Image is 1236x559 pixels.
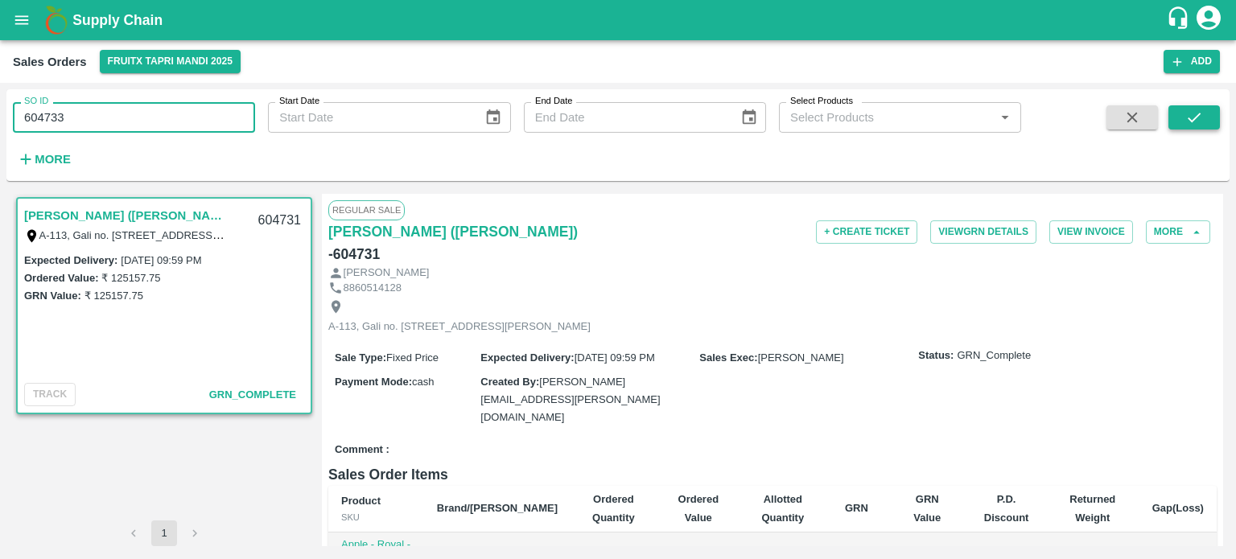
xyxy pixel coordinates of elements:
[535,95,572,108] label: End Date
[575,351,655,364] span: [DATE] 09:59 PM
[279,95,319,108] label: Start Date
[72,12,163,28] b: Supply Chain
[930,220,1036,244] button: ViewGRN Details
[480,376,539,388] label: Created By :
[734,102,764,133] button: Choose date
[24,272,98,284] label: Ordered Value:
[344,265,430,281] p: [PERSON_NAME]
[478,102,509,133] button: Choose date
[101,272,160,284] label: ₹ 125157.75
[1152,502,1204,514] b: Gap(Loss)
[437,502,558,514] b: Brand/[PERSON_NAME]
[678,493,719,523] b: Ordered Value
[40,4,72,36] img: logo
[24,95,48,108] label: SO ID
[39,228,302,241] label: A-113, Gali no. [STREET_ADDRESS][PERSON_NAME]
[84,290,143,302] label: ₹ 125157.75
[524,102,727,133] input: End Date
[1194,3,1223,37] div: account of current user
[13,146,75,173] button: More
[335,442,389,458] label: Comment :
[268,102,472,133] input: Start Date
[121,254,201,266] label: [DATE] 09:59 PM
[35,153,71,166] strong: More
[761,493,804,523] b: Allotted Quantity
[335,351,386,364] label: Sale Type :
[13,51,87,72] div: Sales Orders
[328,319,591,335] p: A-113, Gali no. [STREET_ADDRESS][PERSON_NAME]
[24,205,225,226] a: [PERSON_NAME] ([PERSON_NAME])
[957,348,1031,364] span: GRN_Complete
[784,107,990,128] input: Select Products
[790,95,853,108] label: Select Products
[816,220,917,244] button: + Create Ticket
[118,520,210,546] nav: pagination navigation
[480,351,574,364] label: Expected Delivery :
[984,493,1029,523] b: P.D. Discount
[1164,50,1220,73] button: Add
[995,107,1016,128] button: Open
[1166,6,1194,35] div: customer-support
[13,102,255,133] input: Enter SO ID
[699,351,757,364] label: Sales Exec :
[913,493,941,523] b: GRN Value
[3,2,40,39] button: open drawer
[1146,220,1210,244] button: More
[592,493,635,523] b: Ordered Quantity
[341,510,411,524] div: SKU
[758,351,844,364] span: [PERSON_NAME]
[328,243,380,265] h6: - 604731
[100,50,241,73] button: Select DC
[341,495,381,507] b: Product
[344,281,402,296] p: 8860514128
[386,351,439,364] span: Fixed Price
[1049,220,1133,244] button: View Invoice
[249,202,311,240] div: 604731
[24,290,81,302] label: GRN Value:
[209,388,296,401] span: GRN_Complete
[24,254,117,266] label: Expected Delivery :
[335,376,412,388] label: Payment Mode :
[72,9,1166,31] a: Supply Chain
[412,376,434,388] span: cash
[845,502,868,514] b: GRN
[328,463,1217,486] h6: Sales Order Items
[328,200,405,220] span: Regular Sale
[151,520,177,546] button: page 1
[918,348,954,364] label: Status:
[480,376,660,424] span: [PERSON_NAME][EMAIL_ADDRESS][PERSON_NAME][DOMAIN_NAME]
[1069,493,1115,523] b: Returned Weight
[328,220,578,243] a: [PERSON_NAME] ([PERSON_NAME])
